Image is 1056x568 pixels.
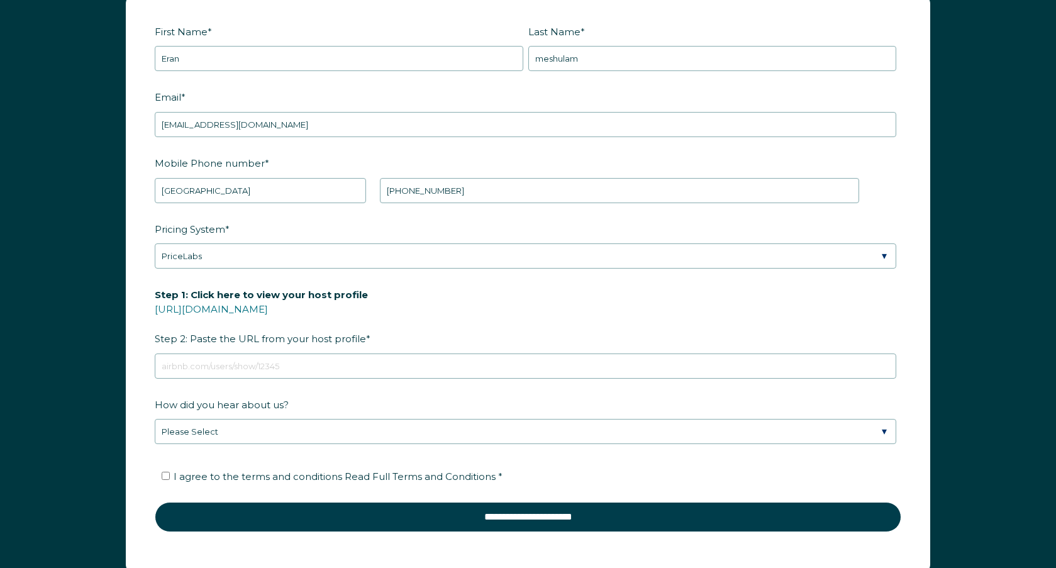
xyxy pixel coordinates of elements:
span: First Name [155,22,208,42]
span: I agree to the terms and conditions [174,471,503,482]
input: airbnb.com/users/show/12345 [155,354,896,379]
span: Email [155,87,181,107]
a: [URL][DOMAIN_NAME] [155,303,268,315]
span: How did you hear about us? [155,395,289,415]
input: I agree to the terms and conditions Read Full Terms and Conditions * [162,472,170,480]
span: Read Full Terms and Conditions [345,471,496,482]
span: Step 1: Click here to view your host profile [155,285,368,304]
span: Step 2: Paste the URL from your host profile [155,285,368,348]
span: Pricing System [155,220,225,239]
a: Read Full Terms and Conditions [342,471,498,482]
span: Mobile Phone number [155,153,265,173]
span: Last Name [528,22,581,42]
